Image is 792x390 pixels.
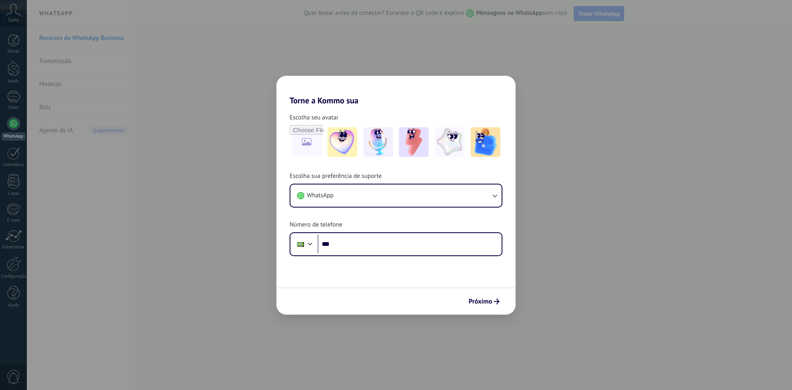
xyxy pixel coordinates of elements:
img: -4.jpeg [435,127,464,157]
div: Brazil: + 55 [293,236,309,253]
span: Próximo [469,299,492,304]
button: WhatsApp [290,184,502,207]
img: -3.jpeg [399,127,429,157]
img: -1.jpeg [328,127,357,157]
img: -5.jpeg [471,127,500,157]
img: -2.jpeg [363,127,393,157]
button: Próximo [465,294,503,308]
span: WhatsApp [307,191,333,200]
span: Escolha sua preferência de suporte [290,172,382,180]
span: Escolha seu avatar [290,114,339,122]
span: Número de telefone [290,221,342,229]
h2: Torne a Kommo sua [276,76,516,105]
